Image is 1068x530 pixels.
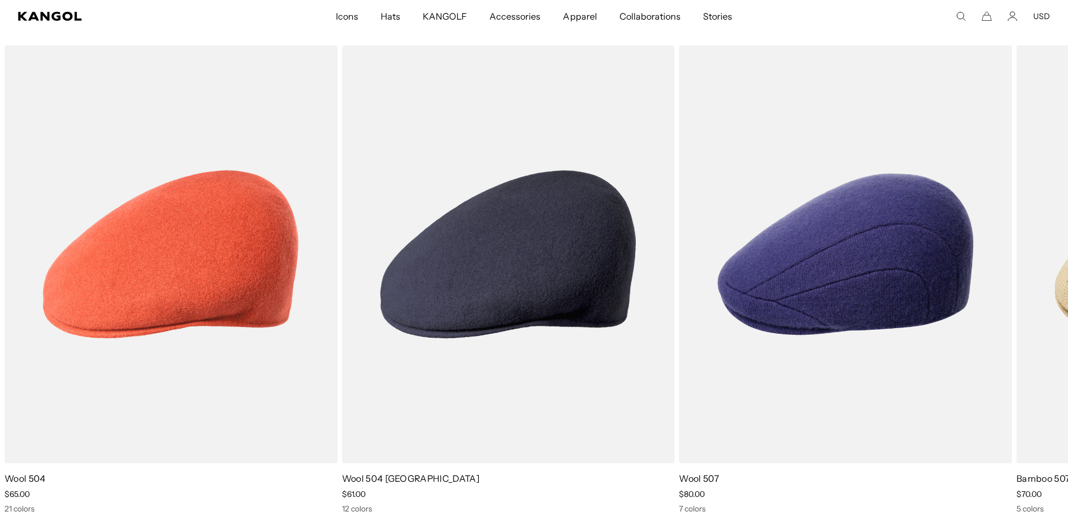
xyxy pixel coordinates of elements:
div: 7 colors [679,504,1012,514]
button: Cart [982,11,992,21]
div: 3 of 5 [674,45,1012,514]
a: Wool 504 [GEOGRAPHIC_DATA] [342,473,479,484]
div: 12 colors [342,504,675,514]
img: Wool 507 [679,45,1012,463]
span: $61.00 [342,489,366,499]
button: USD [1033,11,1050,21]
span: $80.00 [679,489,705,499]
a: Wool 507 [679,473,719,484]
summary: Search here [956,11,966,21]
img: Wool 504 USA [342,45,675,463]
a: Account [1007,11,1018,21]
span: $70.00 [1016,489,1042,499]
a: Wool 504 [4,473,46,484]
div: 2 of 5 [337,45,675,514]
span: $65.00 [4,489,30,499]
div: 21 colors [4,504,337,514]
img: Wool 504 [4,45,337,463]
a: Kangol [18,12,222,21]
